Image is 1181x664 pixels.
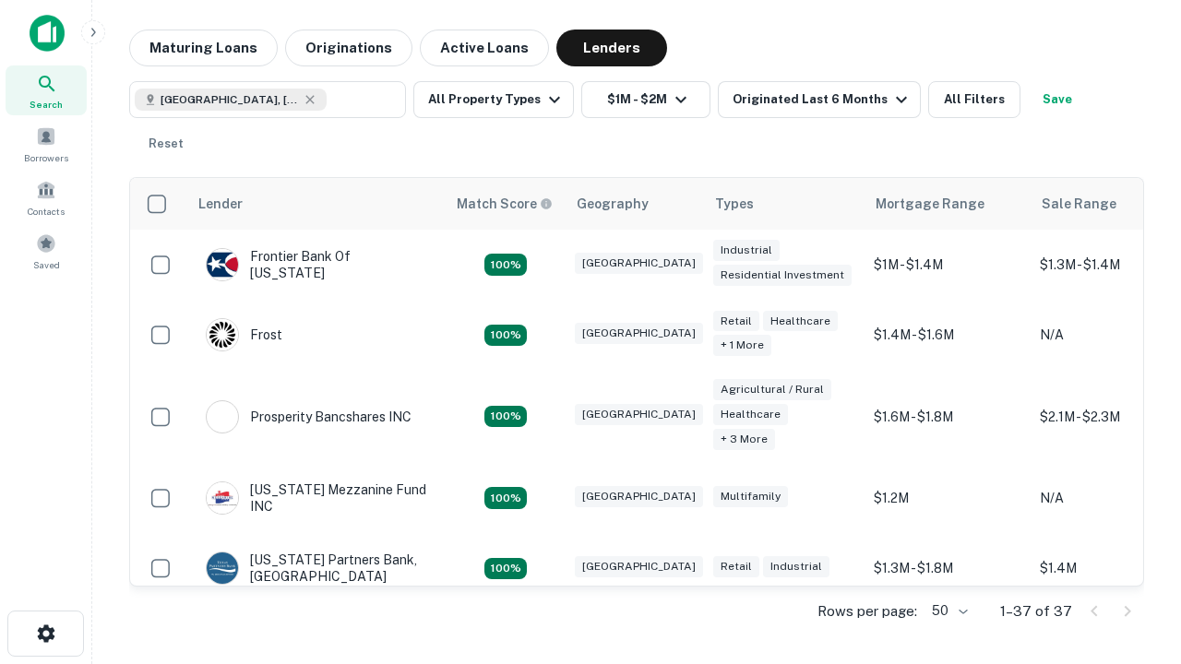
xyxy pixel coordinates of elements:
[187,178,446,230] th: Lender
[6,119,87,169] a: Borrowers
[713,486,788,507] div: Multifamily
[713,265,852,286] div: Residential Investment
[817,600,917,622] p: Rows per page:
[928,81,1020,118] button: All Filters
[1042,193,1116,215] div: Sale Range
[566,178,704,230] th: Geography
[713,311,759,332] div: Retail
[207,401,238,433] img: picture
[713,379,831,400] div: Agricultural / Rural
[457,194,553,214] div: Capitalize uses an advanced AI algorithm to match your search with the best lender. The match sco...
[713,556,759,577] div: Retail
[207,319,238,350] img: picture
[484,487,527,509] div: Matching Properties: 5, hasApolloMatch: undefined
[6,172,87,222] a: Contacts
[575,323,703,344] div: [GEOGRAPHIC_DATA]
[865,533,1031,603] td: $1.3M - $1.8M
[575,486,703,507] div: [GEOGRAPHIC_DATA]
[865,178,1031,230] th: Mortgage Range
[865,463,1031,533] td: $1.2M
[207,482,238,514] img: picture
[733,89,913,111] div: Originated Last 6 Months
[713,335,771,356] div: + 1 more
[198,193,243,215] div: Lender
[1000,600,1072,622] p: 1–37 of 37
[865,300,1031,370] td: $1.4M - $1.6M
[925,598,971,624] div: 50
[763,556,829,577] div: Industrial
[28,204,65,219] span: Contacts
[581,81,710,118] button: $1M - $2M
[413,81,574,118] button: All Property Types
[763,311,838,332] div: Healthcare
[206,551,427,585] div: [US_STATE] Partners Bank, [GEOGRAPHIC_DATA]
[1028,81,1087,118] button: Save your search to get updates of matches that match your search criteria.
[6,226,87,276] a: Saved
[457,194,549,214] h6: Match Score
[285,30,412,66] button: Originations
[713,240,780,261] div: Industrial
[207,249,238,280] img: picture
[575,556,703,577] div: [GEOGRAPHIC_DATA]
[30,15,65,52] img: capitalize-icon.png
[713,404,788,425] div: Healthcare
[484,325,527,347] div: Matching Properties: 4, hasApolloMatch: undefined
[33,257,60,272] span: Saved
[713,429,775,450] div: + 3 more
[207,552,238,584] img: picture
[446,178,566,230] th: Capitalize uses an advanced AI algorithm to match your search with the best lender. The match sco...
[129,30,278,66] button: Maturing Loans
[865,230,1031,300] td: $1M - $1.4M
[718,81,921,118] button: Originated Last 6 Months
[484,254,527,276] div: Matching Properties: 4, hasApolloMatch: undefined
[30,97,63,112] span: Search
[704,178,865,230] th: Types
[577,193,649,215] div: Geography
[865,370,1031,463] td: $1.6M - $1.8M
[161,91,299,108] span: [GEOGRAPHIC_DATA], [GEOGRAPHIC_DATA], [GEOGRAPHIC_DATA]
[575,404,703,425] div: [GEOGRAPHIC_DATA]
[137,125,196,162] button: Reset
[484,558,527,580] div: Matching Properties: 4, hasApolloMatch: undefined
[206,400,412,433] div: Prosperity Bancshares INC
[24,150,68,165] span: Borrowers
[420,30,549,66] button: Active Loans
[206,248,427,281] div: Frontier Bank Of [US_STATE]
[876,193,984,215] div: Mortgage Range
[6,65,87,115] a: Search
[206,481,427,515] div: [US_STATE] Mezzanine Fund INC
[575,253,703,274] div: [GEOGRAPHIC_DATA]
[556,30,667,66] button: Lenders
[1089,516,1181,605] iframe: Chat Widget
[484,406,527,428] div: Matching Properties: 6, hasApolloMatch: undefined
[715,193,754,215] div: Types
[206,318,282,351] div: Frost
